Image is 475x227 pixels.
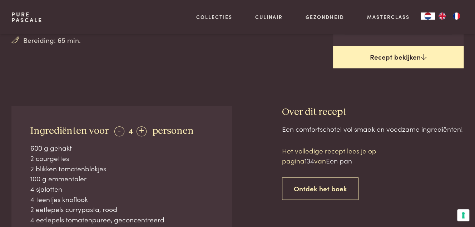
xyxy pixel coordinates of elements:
div: Een comfortschotel vol smaak en voedzame ingrediënten! [282,124,464,134]
div: 4 sjalotten [30,184,213,194]
span: 134 [305,156,314,165]
div: Language [421,12,435,20]
span: Ingrediënten voor [30,126,109,136]
span: personen [152,126,194,136]
a: Ontdek het boek [282,177,359,200]
div: + [137,126,147,136]
div: 2 eetlepels currypasta, rood [30,204,213,215]
button: Uw voorkeuren voor toestemming voor trackingtechnologieën [457,209,469,221]
a: PurePascale [11,11,43,23]
a: NL [421,12,435,20]
a: Gezondheid [306,13,344,21]
a: Masterclass [367,13,409,21]
span: Een pan [326,156,352,165]
div: 100 g emmentaler [30,173,213,184]
a: EN [435,12,449,20]
h3: Over dit recept [282,106,464,118]
div: 2 courgettes [30,153,213,163]
p: Het volledige recept lees je op pagina van [282,146,404,166]
aside: Language selected: Nederlands [421,12,464,20]
div: - [114,126,124,136]
span: 4 [128,125,133,136]
a: Collecties [196,13,232,21]
div: 4 eetlepels tomatenpuree, geconcentreerd [30,215,213,225]
span: Bereiding: 65 min. [23,35,81,45]
div: 600 g gehakt [30,143,213,153]
a: Recept bekijken [333,46,464,69]
a: Culinair [255,13,283,21]
div: 4 teentjes knoflook [30,194,213,205]
ul: Language list [435,12,464,20]
a: FR [449,12,464,20]
div: 2 blikken tomatenblokjes [30,163,213,174]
